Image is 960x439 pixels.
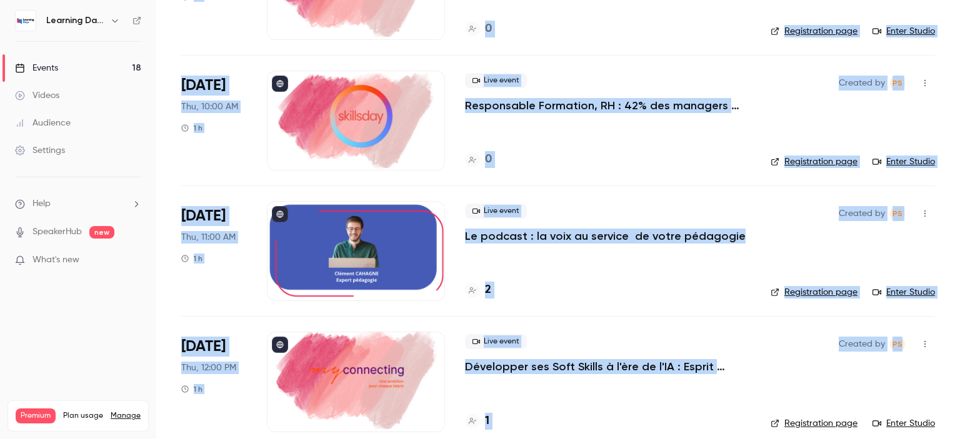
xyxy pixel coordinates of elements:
[892,206,902,221] span: PS
[89,226,114,239] span: new
[51,72,61,82] img: tab_domain_overview_orange.svg
[771,286,857,298] a: Registration page
[20,32,30,42] img: website_grey.svg
[32,225,82,239] a: SpeakerHub
[63,411,103,421] span: Plan usage
[32,197,51,210] span: Help
[181,101,238,113] span: Thu, 10:00 AM
[771,155,857,168] a: Registration page
[465,21,492,37] a: 0
[64,74,96,82] div: Domaine
[16,11,36,31] img: Learning Days
[485,413,489,430] h4: 1
[15,89,59,102] div: Videos
[181,254,202,264] div: 1 h
[485,21,492,37] h4: 0
[181,76,226,96] span: [DATE]
[465,151,492,168] a: 0
[771,417,857,430] a: Registration page
[839,337,885,352] span: Created by
[465,98,751,113] a: Responsable Formation, RH : 42% des managers vous ignorent. Que faites-vous ?
[465,204,527,219] span: Live event
[485,151,492,168] h4: 0
[465,413,489,430] a: 1
[32,32,141,42] div: Domaine: [DOMAIN_NAME]
[890,337,905,352] span: Prad Selvarajah
[839,76,885,91] span: Created by
[890,206,905,221] span: Prad Selvarajah
[872,417,935,430] a: Enter Studio
[156,74,191,82] div: Mots-clés
[181,71,247,170] div: Oct 9 Thu, 10:00 AM (Europe/Paris)
[15,197,141,210] li: help-dropdown-opener
[872,155,935,168] a: Enter Studio
[32,254,79,267] span: What's new
[892,76,902,91] span: PS
[892,337,902,352] span: PS
[16,408,56,423] span: Premium
[181,337,226,357] span: [DATE]
[890,76,905,91] span: Prad Selvarajah
[465,282,491,298] a: 2
[465,73,527,88] span: Live event
[142,72,152,82] img: tab_keywords_by_traffic_grey.svg
[181,384,202,394] div: 1 h
[181,206,226,226] span: [DATE]
[872,286,935,298] a: Enter Studio
[15,117,71,129] div: Audience
[872,25,935,37] a: Enter Studio
[771,25,857,37] a: Registration page
[465,229,746,244] a: Le podcast : la voix au service de votre pédagogie
[181,332,247,432] div: Oct 9 Thu, 12:00 PM (Europe/Paris)
[35,20,61,30] div: v 4.0.25
[111,411,141,421] a: Manage
[15,62,58,74] div: Events
[181,201,247,301] div: Oct 9 Thu, 11:00 AM (Europe/Paris)
[465,359,751,374] a: Développer ses Soft Skills à l'ère de l'IA : Esprit critique & IA
[20,20,30,30] img: logo_orange.svg
[126,255,141,266] iframe: Noticeable Trigger
[839,206,885,221] span: Created by
[465,334,527,349] span: Live event
[181,123,202,133] div: 1 h
[15,144,65,157] div: Settings
[181,362,236,374] span: Thu, 12:00 PM
[181,231,236,244] span: Thu, 11:00 AM
[485,282,491,298] h4: 2
[46,14,105,27] h6: Learning Days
